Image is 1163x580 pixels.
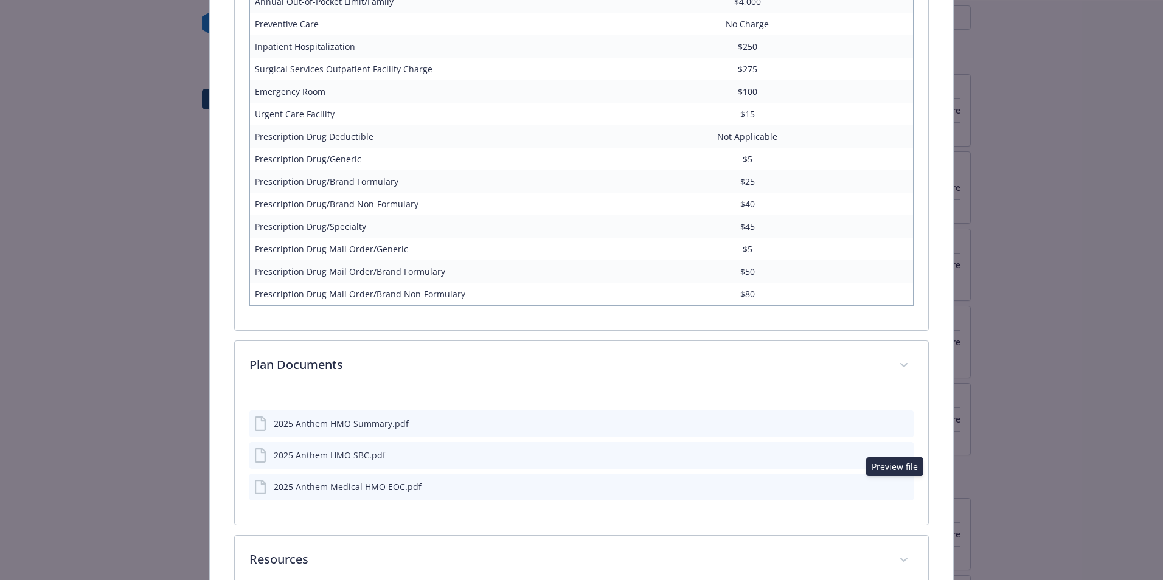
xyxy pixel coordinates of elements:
div: 2025 Anthem HMO SBC.pdf [274,449,386,461]
td: $100 [581,80,913,103]
td: Inpatient Hospitalization [250,35,581,58]
td: Preventive Care [250,13,581,35]
td: $5 [581,238,913,260]
td: Prescription Drug/Specialty [250,215,581,238]
td: Prescription Drug Mail Order/Generic [250,238,581,260]
td: Prescription Drug Deductible [250,125,581,148]
td: $80 [581,283,913,306]
button: download file [878,417,888,430]
div: 2025 Anthem HMO Summary.pdf [274,417,409,430]
td: $275 [581,58,913,80]
p: Plan Documents [249,356,884,374]
td: No Charge [581,13,913,35]
button: download file [876,480,886,493]
div: Plan Documents [235,341,928,391]
td: $25 [581,170,913,193]
button: download file [878,449,888,461]
td: $5 [581,148,913,170]
div: Preview file [866,457,923,476]
td: $250 [581,35,913,58]
td: $50 [581,260,913,283]
button: preview file [898,417,909,430]
td: Surgical Services Outpatient Facility Charge [250,58,581,80]
div: Plan Documents [235,391,928,525]
td: $40 [581,193,913,215]
p: Resources [249,550,884,568]
td: Emergency Room [250,80,581,103]
td: Urgent Care Facility [250,103,581,125]
td: Prescription Drug/Brand Formulary [250,170,581,193]
td: $15 [581,103,913,125]
button: preview file [895,480,909,493]
div: 2025 Anthem Medical HMO EOC.pdf [274,480,422,493]
td: Prescription Drug Mail Order/Brand Non-Formulary [250,283,581,306]
td: Prescription Drug/Generic [250,148,581,170]
td: Prescription Drug/Brand Non-Formulary [250,193,581,215]
td: $45 [581,215,913,238]
td: Not Applicable [581,125,913,148]
button: preview file [898,449,909,461]
td: Prescription Drug Mail Order/Brand Formulary [250,260,581,283]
